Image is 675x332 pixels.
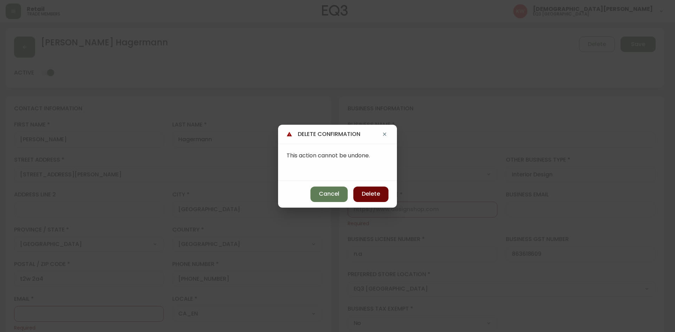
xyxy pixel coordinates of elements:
h4: delete confirmation [298,130,381,138]
button: Cancel [310,187,348,202]
button: Delete [353,187,388,202]
span: Cancel [319,190,339,198]
span: This action cannot be undone. [287,151,370,160]
span: Delete [362,190,380,198]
